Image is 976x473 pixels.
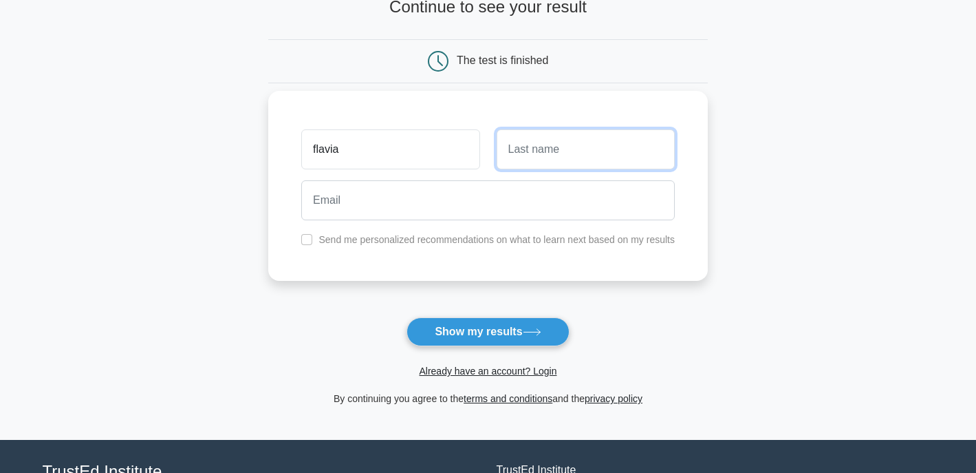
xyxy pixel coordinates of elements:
div: The test is finished [457,54,548,66]
a: privacy policy [585,393,642,404]
input: First name [301,129,479,169]
label: Send me personalized recommendations on what to learn next based on my results [318,234,675,245]
div: By continuing you agree to the and the [260,390,716,407]
input: Last name [497,129,675,169]
input: Email [301,180,675,220]
a: Already have an account? Login [419,366,556,377]
button: Show my results [406,317,569,346]
a: terms and conditions [464,393,552,404]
